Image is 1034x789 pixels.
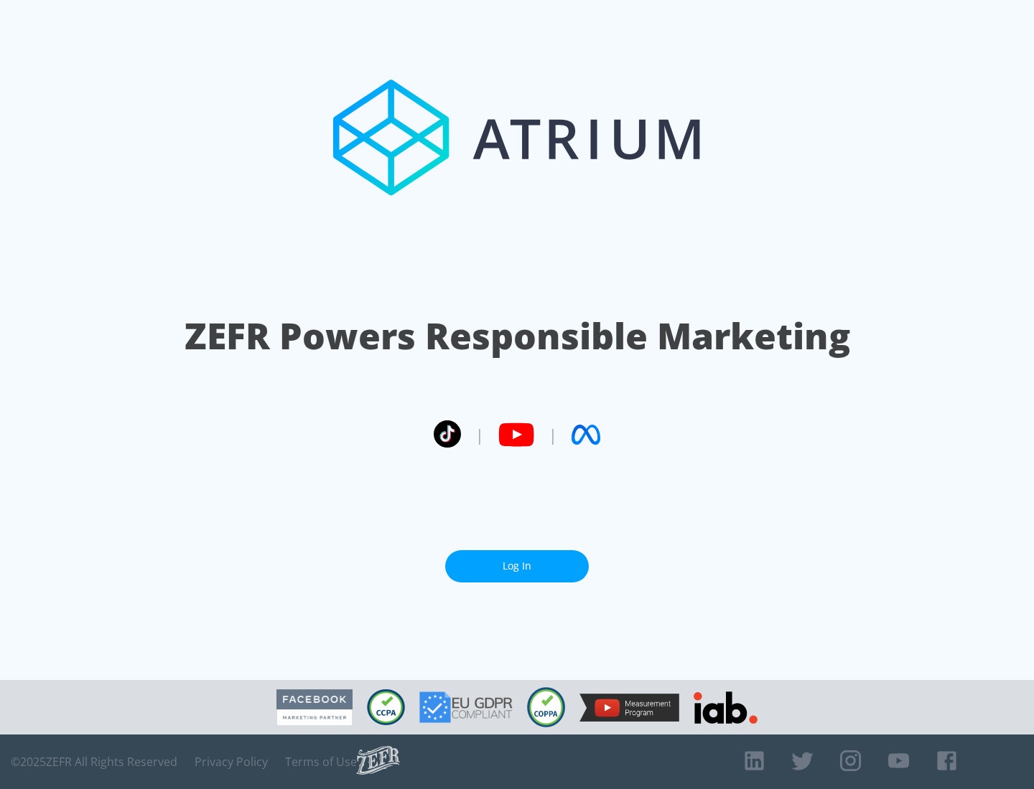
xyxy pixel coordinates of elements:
img: GDPR Compliant [419,691,513,723]
span: | [475,424,484,445]
img: CCPA Compliant [367,689,405,725]
img: Facebook Marketing Partner [276,689,353,726]
h1: ZEFR Powers Responsible Marketing [185,311,850,361]
span: © 2025 ZEFR All Rights Reserved [11,755,177,769]
a: Privacy Policy [195,755,268,769]
span: | [549,424,557,445]
img: COPPA Compliant [527,687,565,727]
a: Terms of Use [285,755,357,769]
img: IAB [694,691,758,724]
a: Log In [445,550,589,582]
img: YouTube Measurement Program [579,694,679,722]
